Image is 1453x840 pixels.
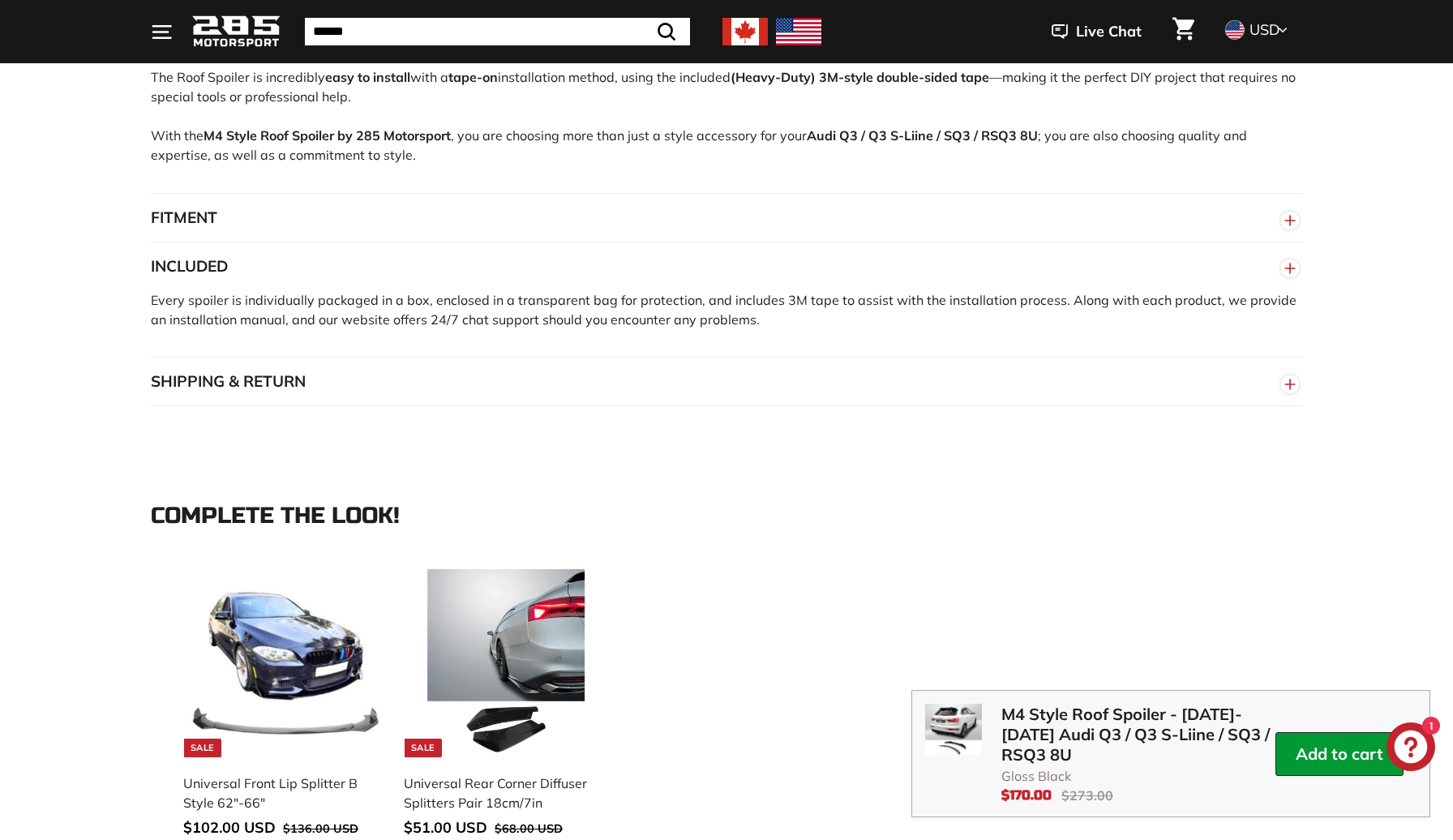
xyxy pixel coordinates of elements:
[1249,20,1279,39] span: USD
[1001,704,1275,765] span: M4 Style Roof Spoiler - [DATE]-[DATE] Audi Q3 / Q3 S-Liine / SQ3 / RSQ3 8U
[1031,11,1163,52] button: Live Chat
[731,69,989,85] strong: (Heavy-Duty) 3M-style double-sided tape
[325,69,410,85] strong: easy to install
[448,69,498,85] strong: tape-on
[1382,722,1440,775] inbox-online-store-chat: Shopify online store chat
[1001,787,1052,804] sale-price: $170.00
[151,358,1302,406] button: SHIPPING & RETURN
[204,127,257,144] strong: M4 Style
[1001,768,1275,784] span: Gloss Black
[1163,4,1204,59] a: Cart
[191,569,379,757] img: universal front lip
[191,13,281,51] img: Logo_285_Motorsport_areodynamics_components
[151,194,1302,242] button: FITMENT
[1061,787,1113,804] compare-at-price: $273.00
[184,739,221,757] div: Sale
[404,818,487,837] span: $51.00 USD
[405,739,442,757] div: Sale
[404,774,592,812] div: Universal Rear Corner Diffuser Splitters Pair 18cm/7in
[151,242,1302,291] button: INCLUDED
[495,821,563,836] span: $68.00 USD
[807,127,1038,144] strong: Audi Q3 / Q3 S-Liine / SQ3 / RSQ3 8U
[151,504,1302,529] div: Complete the look!
[260,127,451,144] strong: Roof Spoiler by 285 Motorsport
[1296,744,1383,764] button-content: Add to cart
[183,818,276,837] span: $102.00 USD
[283,821,358,836] span: $136.00 USD
[1275,732,1404,776] button: Add to cart
[183,774,371,812] div: Universal Front Lip Splitter B Style 62"-66"
[151,292,1297,328] span: Every spoiler is individually packaged in a box, enclosed in a transparent bag for protection, an...
[1076,21,1142,42] span: Live Chat
[305,18,690,45] input: Search
[925,704,982,755] img: M4 Style Roof Spoiler - 2015-2018 Audi Q3 / Q3 S-Liine / SQ3 / RSQ3 8U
